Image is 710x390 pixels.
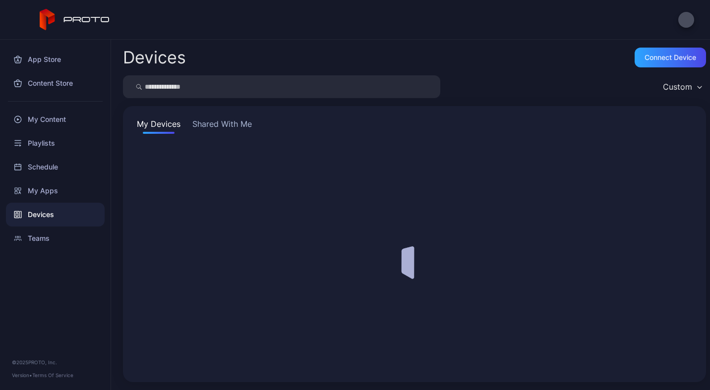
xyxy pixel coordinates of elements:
[6,155,105,179] a: Schedule
[6,48,105,71] a: App Store
[6,108,105,131] a: My Content
[135,118,182,134] button: My Devices
[12,372,32,378] span: Version •
[6,179,105,203] a: My Apps
[32,372,73,378] a: Terms Of Service
[635,48,706,67] button: Connect device
[6,131,105,155] a: Playlists
[190,118,254,134] button: Shared With Me
[123,49,186,66] h2: Devices
[6,226,105,250] a: Teams
[658,75,706,98] button: Custom
[6,71,105,95] a: Content Store
[12,358,99,366] div: © 2025 PROTO, Inc.
[645,54,696,61] div: Connect device
[663,82,692,92] div: Custom
[6,203,105,226] a: Devices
